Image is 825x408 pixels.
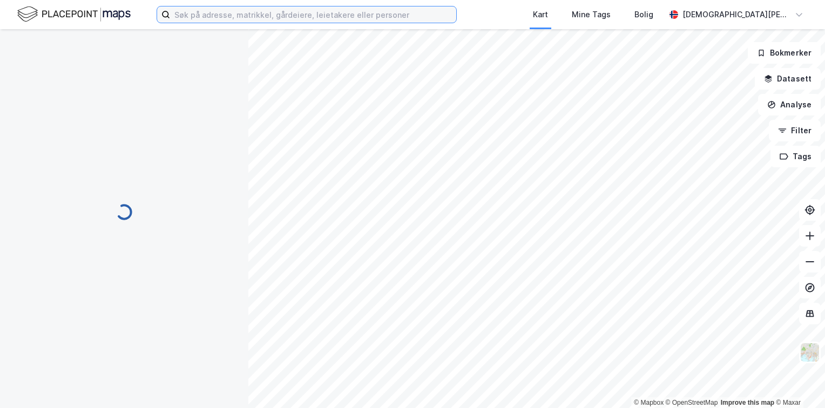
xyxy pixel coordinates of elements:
[800,342,820,363] img: Z
[755,68,821,90] button: Datasett
[770,146,821,167] button: Tags
[634,399,664,406] a: Mapbox
[721,399,774,406] a: Improve this map
[748,42,821,64] button: Bokmerker
[682,8,790,21] div: [DEMOGRAPHIC_DATA][PERSON_NAME]
[771,356,825,408] iframe: Chat Widget
[533,8,548,21] div: Kart
[170,6,456,23] input: Søk på adresse, matrikkel, gårdeiere, leietakere eller personer
[17,5,131,24] img: logo.f888ab2527a4732fd821a326f86c7f29.svg
[771,356,825,408] div: Kontrollprogram for chat
[758,94,821,115] button: Analyse
[666,399,718,406] a: OpenStreetMap
[572,8,611,21] div: Mine Tags
[634,8,653,21] div: Bolig
[769,120,821,141] button: Filter
[116,203,133,221] img: spinner.a6d8c91a73a9ac5275cf975e30b51cfb.svg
